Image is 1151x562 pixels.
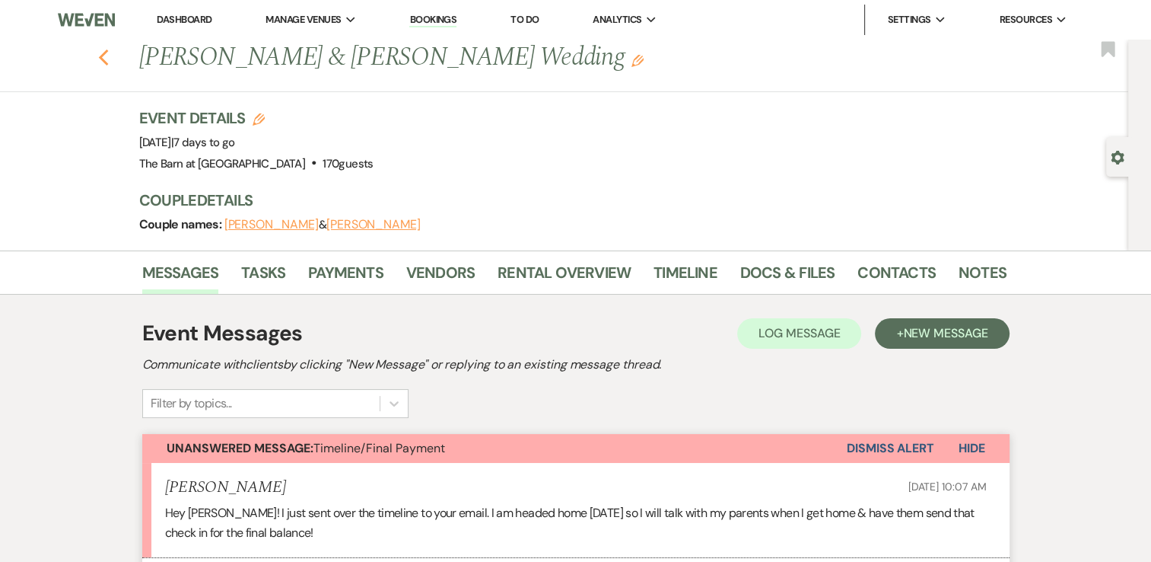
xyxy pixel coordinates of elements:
a: Timeline [653,260,717,294]
button: Open lead details [1111,149,1124,164]
a: Tasks [241,260,285,294]
a: Docs & Files [740,260,835,294]
strong: Unanswered Message: [167,440,313,456]
span: Timeline/Final Payment [167,440,445,456]
div: Filter by topics... [151,394,232,413]
span: Log Message [758,325,840,341]
a: Notes [959,260,1006,294]
span: New Message [903,325,987,341]
button: [PERSON_NAME] [326,219,421,231]
h1: Event Messages [142,318,303,350]
h1: [PERSON_NAME] & [PERSON_NAME] Wedding [139,40,821,76]
a: Dashboard [157,13,211,26]
button: Dismiss Alert [847,434,934,463]
button: Hide [934,434,1010,463]
span: [DATE] [139,135,235,150]
span: | [171,135,235,150]
p: Hey [PERSON_NAME]! I just sent over the timeline to your email. I am headed home [DATE] so I will... [165,503,987,542]
a: Contacts [857,260,936,294]
button: Unanswered Message:Timeline/Final Payment [142,434,847,463]
span: & [224,217,421,232]
a: Payments [308,260,383,294]
a: Messages [142,260,219,294]
span: Couple names: [139,216,224,232]
img: Weven Logo [58,4,115,36]
span: 170 guests [323,156,373,171]
span: Analytics [593,12,641,27]
a: To Do [510,13,539,26]
span: 7 days to go [173,135,234,150]
span: Resources [999,12,1051,27]
a: Rental Overview [498,260,631,294]
span: Manage Venues [265,12,341,27]
button: Edit [631,53,644,67]
span: The Barn at [GEOGRAPHIC_DATA] [139,156,305,171]
button: Log Message [737,318,861,349]
a: Vendors [406,260,475,294]
h2: Communicate with clients by clicking "New Message" or replying to an existing message thread. [142,356,1010,374]
button: +New Message [875,318,1009,349]
a: Bookings [409,13,456,27]
h3: Couple Details [139,190,991,211]
h3: Event Details [139,107,374,129]
span: Settings [888,12,931,27]
h5: [PERSON_NAME] [165,478,286,497]
span: Hide [959,440,985,456]
button: [PERSON_NAME] [224,219,319,231]
span: [DATE] 10:07 AM [908,480,987,493]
